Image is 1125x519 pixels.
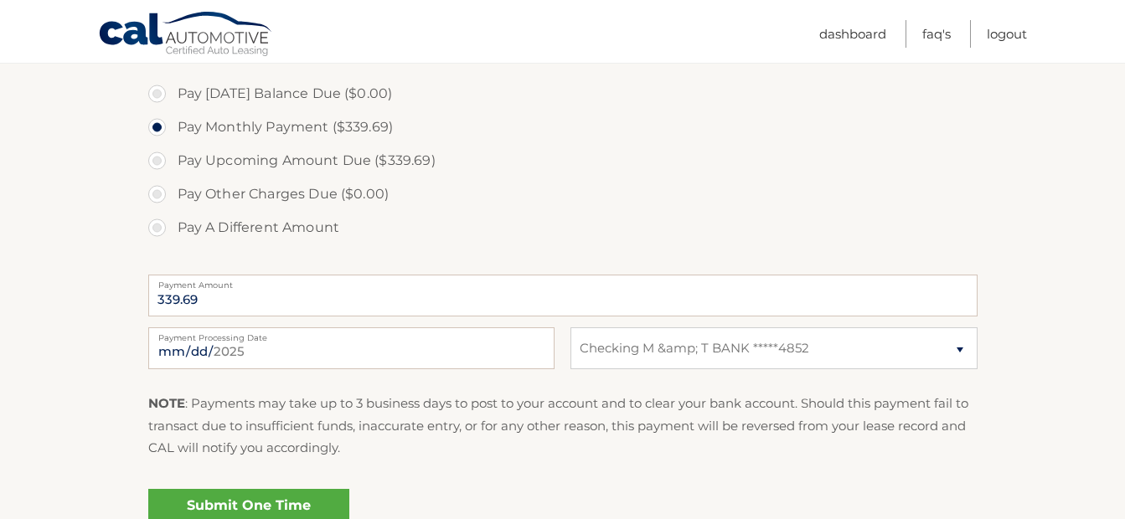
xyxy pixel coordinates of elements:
p: : Payments may take up to 3 business days to post to your account and to clear your bank account.... [148,393,978,459]
a: Cal Automotive [98,11,274,59]
label: Payment Processing Date [148,327,555,341]
label: Pay Upcoming Amount Due ($339.69) [148,144,978,177]
label: Pay Monthly Payment ($339.69) [148,110,978,144]
input: Payment Date [148,327,555,369]
input: Payment Amount [148,275,978,316]
a: FAQ's [922,20,951,48]
label: Pay [DATE] Balance Due ($0.00) [148,77,978,110]
label: Pay Other Charges Due ($0.00) [148,177,978,211]
strong: NOTE [148,395,185,411]
a: Logout [987,20,1027,48]
label: Payment Amount [148,275,978,288]
label: Pay A Different Amount [148,211,978,244]
a: Dashboard [819,20,886,48]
